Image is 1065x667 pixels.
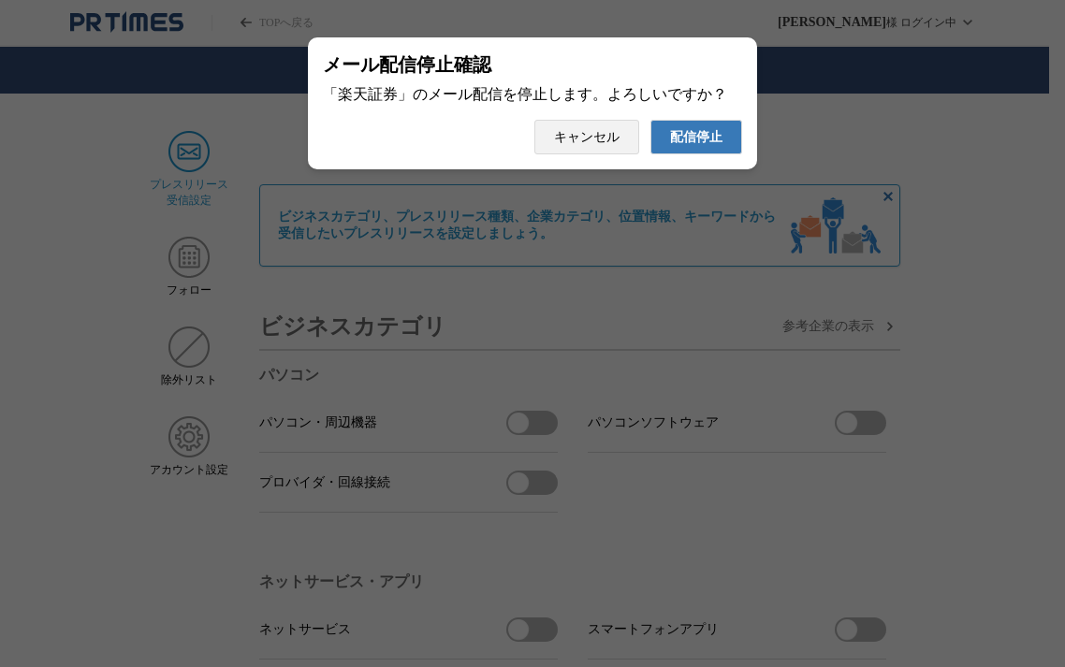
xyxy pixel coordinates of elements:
button: 配信停止 [650,120,742,154]
button: キャンセル [534,120,639,154]
span: キャンセル [554,129,620,146]
span: 配信停止 [670,129,722,146]
div: 「楽天証券」のメール配信を停止します。よろしいですか？ [323,85,742,105]
span: メール配信停止確認 [323,52,491,78]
